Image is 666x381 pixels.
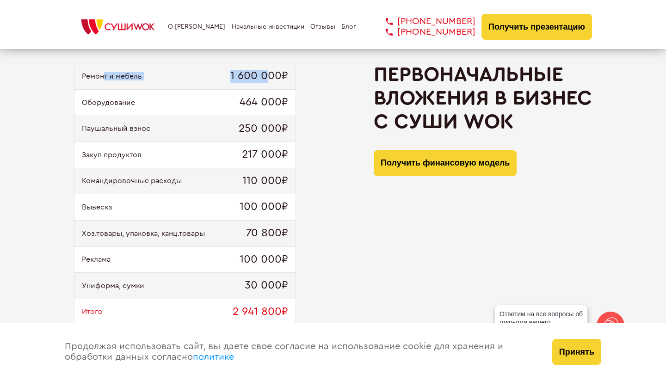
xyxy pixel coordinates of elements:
a: Отзывы [310,23,335,31]
span: Вывеска [82,203,112,211]
button: Принять [552,339,601,365]
span: Паушальный взнос [82,124,150,133]
a: Блог [341,23,356,31]
h2: Первоначальные вложения в бизнес с Суши Wok [374,63,592,133]
span: Униформа, сумки [82,282,144,290]
span: 1 600 000₽ [230,70,288,83]
span: Оборудование [82,98,135,107]
span: Итого [82,307,103,316]
a: [PHONE_NUMBER] [372,16,475,27]
button: Получить финансовую модель [374,150,517,176]
span: Ремонт и мебель [82,72,142,80]
span: Закуп продуктов [82,151,142,159]
span: 100 000₽ [240,253,288,266]
span: Хоз.товары, упаковка, канц.товары [82,229,205,238]
span: 217 000₽ [242,148,288,161]
span: 100 000₽ [240,201,288,214]
a: политике [193,352,234,362]
span: Командировочные расходы [82,177,182,185]
span: 30 000₽ [245,279,288,292]
span: 464 000₽ [240,96,288,109]
a: О [PERSON_NAME] [168,23,225,31]
a: Начальные инвестиции [232,23,304,31]
span: 250 000₽ [239,123,288,135]
a: [PHONE_NUMBER] [372,27,475,37]
span: Реклама [82,255,111,264]
div: Продолжая использовать сайт, вы даете свое согласие на использование cookie для хранения и обрабо... [55,323,543,381]
span: 70 800₽ [246,227,288,240]
img: СУШИWOK [74,17,162,37]
span: 2 941 800₽ [233,306,288,319]
div: Ответим на все вопросы об открытии вашего [PERSON_NAME]! [495,305,587,339]
span: 110 000₽ [242,175,288,188]
button: Получить презентацию [481,14,592,40]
